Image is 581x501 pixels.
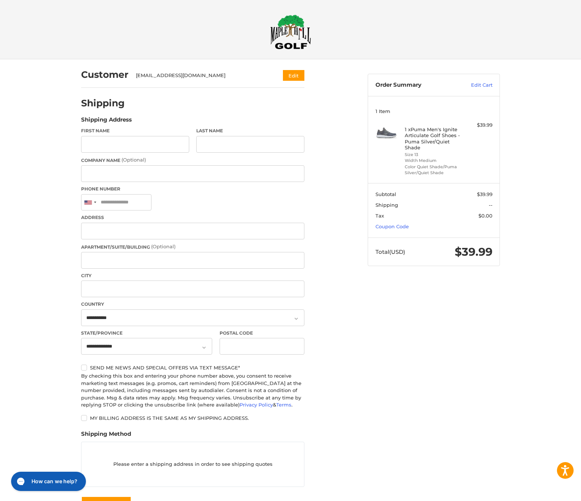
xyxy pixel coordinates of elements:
div: $39.99 [463,122,492,129]
div: By checking this box and entering your phone number above, you consent to receive marketing text ... [81,372,304,409]
legend: Shipping Method [81,430,131,442]
span: $0.00 [478,213,492,219]
span: Total (USD) [375,248,405,255]
label: First Name [81,127,189,134]
small: (Optional) [121,157,146,163]
h2: Customer [81,69,128,80]
small: (Optional) [151,243,176,249]
label: Send me news and special offers via text message* [81,365,304,371]
h3: Order Summary [375,82,455,89]
h3: 1 Item [375,108,492,114]
span: Shipping [375,202,398,208]
a: Terms [276,402,291,408]
span: $39.99 [477,191,492,197]
label: My billing address is the same as my shipping address. [81,415,304,421]
li: Width Medium [405,157,461,164]
label: Apartment/Suite/Building [81,243,304,250]
label: Country [81,301,304,308]
div: United States: +1 [81,195,98,210]
h4: 1 x Puma Men's Ignite Articulate Golf Shoes - Puma Silver/Quiet Shade [405,126,461,150]
a: Privacy Policy [240,402,273,408]
button: Edit [283,70,304,81]
li: Color Quiet Shade/Puma Silver/Quiet Shade [405,164,461,176]
span: Tax [375,213,384,219]
iframe: Gorgias live chat messenger [7,469,88,494]
label: Phone Number [81,186,304,192]
span: -- [489,202,492,208]
label: Postal Code [220,330,305,336]
a: Edit Cart [455,82,492,89]
h2: Shipping [81,97,125,109]
a: Coupon Code [375,223,409,229]
label: Address [81,214,304,221]
div: [EMAIL_ADDRESS][DOMAIN_NAME] [136,72,269,79]
label: State/Province [81,330,212,336]
label: Last Name [196,127,304,134]
legend: Shipping Address [81,116,132,127]
label: Company Name [81,156,304,164]
img: Maple Hill Golf [270,14,311,49]
span: Subtotal [375,191,396,197]
li: Size 13 [405,152,461,158]
span: $39.99 [455,245,492,259]
label: City [81,272,304,279]
p: Please enter a shipping address in order to see shipping quotes [81,457,304,472]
